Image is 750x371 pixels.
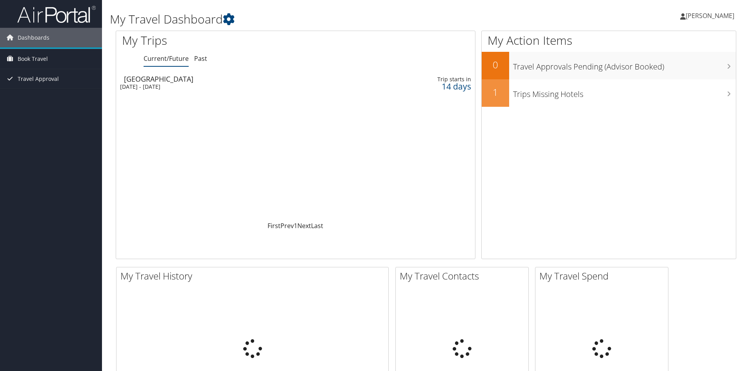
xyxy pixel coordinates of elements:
span: Dashboards [18,28,49,48]
h1: My Action Items [482,32,736,49]
h2: 1 [482,86,509,99]
h2: My Travel Contacts [400,269,528,283]
img: airportal-logo.png [17,5,96,24]
a: Last [311,221,323,230]
div: [GEOGRAPHIC_DATA] [124,75,350,82]
div: 14 days [393,83,471,90]
h1: My Travel Dashboard [110,11,532,27]
a: 1Trips Missing Hotels [482,79,736,107]
div: Trip starts in [393,76,471,83]
span: Travel Approval [18,69,59,89]
a: Past [194,54,207,63]
span: [PERSON_NAME] [686,11,734,20]
a: 0Travel Approvals Pending (Advisor Booked) [482,52,736,79]
h3: Trips Missing Hotels [513,85,736,100]
h2: 0 [482,58,509,71]
div: [DATE] - [DATE] [120,83,346,90]
h2: My Travel History [120,269,388,283]
h2: My Travel Spend [539,269,668,283]
a: Current/Future [144,54,189,63]
a: Next [297,221,311,230]
a: 1 [294,221,297,230]
h3: Travel Approvals Pending (Advisor Booked) [513,57,736,72]
a: First [268,221,280,230]
a: [PERSON_NAME] [680,4,742,27]
span: Book Travel [18,49,48,69]
a: Prev [280,221,294,230]
h1: My Trips [122,32,320,49]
